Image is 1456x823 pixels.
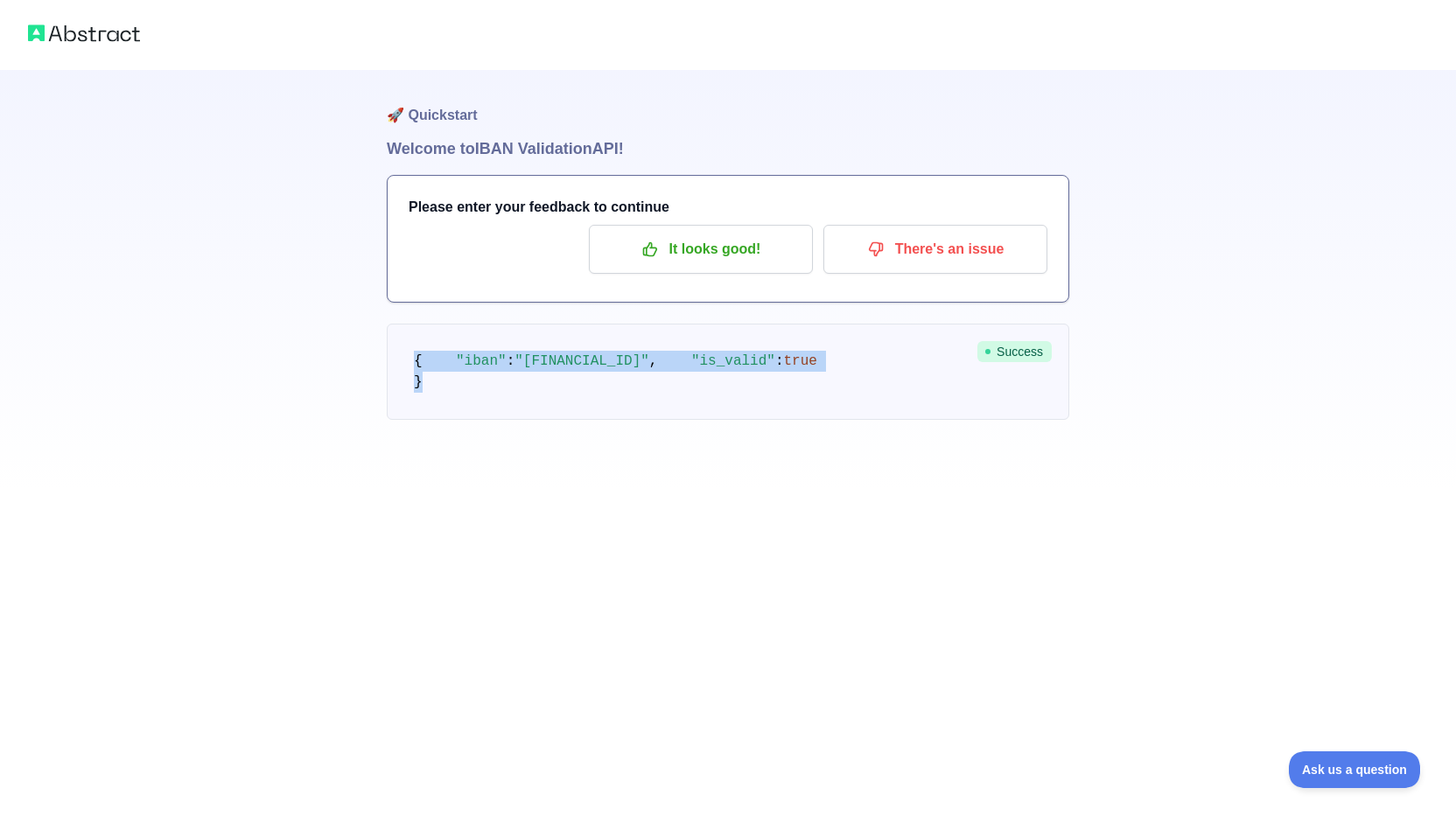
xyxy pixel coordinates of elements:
span: true [784,353,817,369]
h3: Please enter your feedback to continue [409,197,1047,218]
span: "iban" [456,353,507,369]
span: : [507,353,515,369]
span: : [775,353,784,369]
iframe: Toggle Customer Support [1289,751,1421,788]
span: "[FINANCIAL_ID]" [514,353,649,369]
p: It looks good! [602,234,800,264]
span: "is_valid" [691,353,775,369]
span: { [414,353,423,369]
span: Success [977,341,1052,362]
p: There's an issue [836,234,1034,264]
code: } [414,353,817,390]
span: , [649,353,658,369]
img: Abstract logo [28,21,140,45]
h1: Welcome to IBAN Validation API! [387,136,1069,161]
button: It looks good! [589,225,813,274]
button: There's an issue [823,225,1047,274]
h1: 🚀 Quickstart [387,70,1069,136]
